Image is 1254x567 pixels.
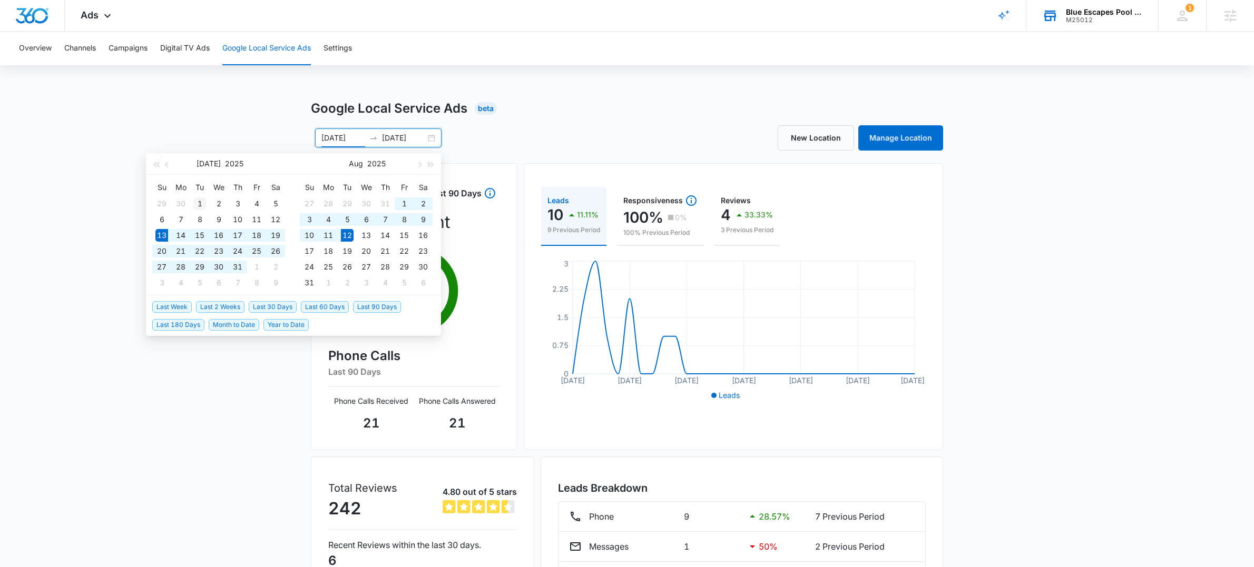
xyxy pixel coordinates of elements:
th: Sa [266,179,285,196]
td: 2025-08-23 [414,243,433,259]
td: 2025-07-21 [171,243,190,259]
div: Leads [547,197,600,204]
div: 27 [360,261,373,273]
div: 9 [212,213,225,226]
div: 6 [360,213,373,226]
div: 18 [250,229,263,242]
p: 10 [547,206,563,223]
div: 24 [231,245,244,257]
div: Beta [475,102,497,115]
div: 15 [193,229,206,242]
div: 13 [155,229,168,242]
div: 1 [250,261,263,273]
div: 26 [341,261,354,273]
div: 20 [360,245,373,257]
div: 6 [155,213,168,226]
button: Aug [349,153,363,174]
div: 14 [379,229,391,242]
td: 2025-08-08 [395,212,414,227]
td: 2025-07-12 [266,212,285,227]
td: 2025-07-27 [300,196,319,212]
td: 2025-07-29 [190,259,209,275]
div: 31 [379,197,391,210]
td: 2025-07-28 [171,259,190,275]
td: 2025-07-20 [152,243,171,259]
div: 27 [155,261,168,273]
td: 2025-08-31 [300,275,319,291]
div: 3 [155,276,168,289]
td: 2025-08-01 [395,196,414,212]
td: 2025-07-13 [152,227,171,243]
div: 5 [193,276,206,289]
div: 7 [174,213,187,226]
th: Mo [171,179,190,196]
th: Su [300,179,319,196]
td: 2025-08-28 [376,259,395,275]
span: Last 90 Days [353,301,401,313]
td: 2025-07-08 [190,212,209,227]
tspan: [DATE] [675,376,699,385]
button: 2025 [225,153,243,174]
span: 1 [1186,4,1194,12]
span: Ads [81,9,99,21]
div: 20 [155,245,168,257]
div: 23 [417,245,429,257]
td: 2025-08-16 [414,227,433,243]
div: 22 [193,245,206,257]
p: 9 Previous Period [547,225,600,235]
td: 2025-09-03 [357,275,376,291]
p: 4.80 out of 5 stars [443,485,517,498]
th: Fr [247,179,266,196]
div: 2 [212,197,225,210]
tspan: 2.25 [552,284,569,293]
div: 18 [322,245,335,257]
div: 4 [322,213,335,226]
p: Total Reviews [328,480,397,496]
div: 12 [269,213,282,226]
div: Reviews [721,197,773,204]
tspan: 1.5 [557,313,569,322]
div: 15 [398,229,410,242]
div: 6 [212,276,225,289]
td: 2025-08-12 [338,227,357,243]
span: Last 60 Days [301,301,349,313]
div: 19 [341,245,354,257]
td: 2025-08-05 [190,275,209,291]
div: 8 [250,276,263,289]
div: 12 [341,229,354,242]
input: End date [382,132,426,144]
div: 9 [269,276,282,289]
div: 8 [398,213,410,226]
td: 2025-08-03 [152,275,171,291]
p: 242 [328,496,397,521]
div: 13 [360,229,373,242]
div: 17 [303,245,316,257]
div: 30 [212,261,225,273]
div: 1 [193,197,206,210]
td: 2025-08-24 [300,259,319,275]
td: 2025-09-04 [376,275,395,291]
td: 2025-07-10 [228,212,247,227]
div: account id [1066,16,1143,24]
td: 2025-07-02 [209,196,228,212]
span: Year to Date [263,319,309,331]
tspan: [DATE] [789,376,813,385]
th: We [357,179,376,196]
div: 3 [231,197,244,210]
div: 4 [250,197,263,210]
td: 2025-07-04 [247,196,266,212]
p: 21 [328,414,414,433]
th: Su [152,179,171,196]
button: Campaigns [109,32,148,65]
div: 26 [269,245,282,257]
td: 2025-07-05 [266,196,285,212]
span: Month to Date [209,319,259,331]
p: 100% [623,209,663,226]
div: 16 [212,229,225,242]
div: 1 [398,197,410,210]
td: 2025-07-22 [190,243,209,259]
tspan: 3 [564,259,569,268]
p: 2 Previous Period [815,540,915,553]
td: 2025-08-11 [319,227,338,243]
td: 2025-07-31 [228,259,247,275]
